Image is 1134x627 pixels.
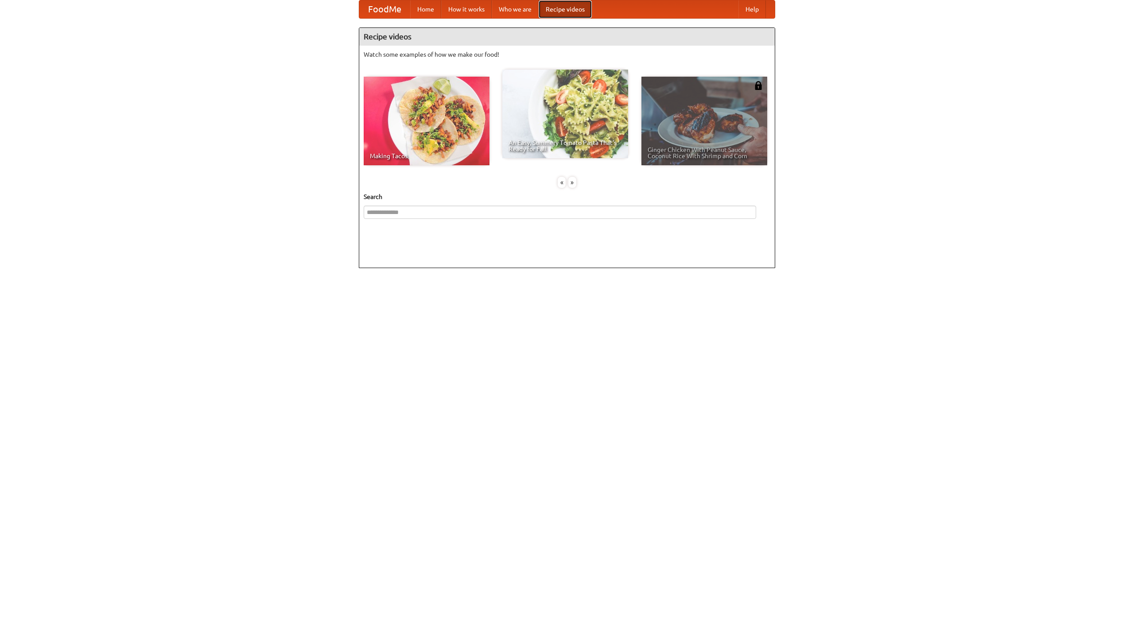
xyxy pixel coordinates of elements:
div: » [568,177,576,188]
div: « [558,177,566,188]
a: Who we are [492,0,539,18]
img: 483408.png [754,81,763,90]
span: An Easy, Summery Tomato Pasta That's Ready for Fall [509,140,622,152]
a: Recipe videos [539,0,592,18]
p: Watch some examples of how we make our food! [364,50,770,59]
a: Making Tacos [364,77,489,165]
span: Making Tacos [370,153,483,159]
a: Help [738,0,766,18]
a: How it works [441,0,492,18]
a: Home [410,0,441,18]
a: An Easy, Summery Tomato Pasta That's Ready for Fall [502,70,628,158]
a: FoodMe [359,0,410,18]
h5: Search [364,192,770,201]
h4: Recipe videos [359,28,775,46]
